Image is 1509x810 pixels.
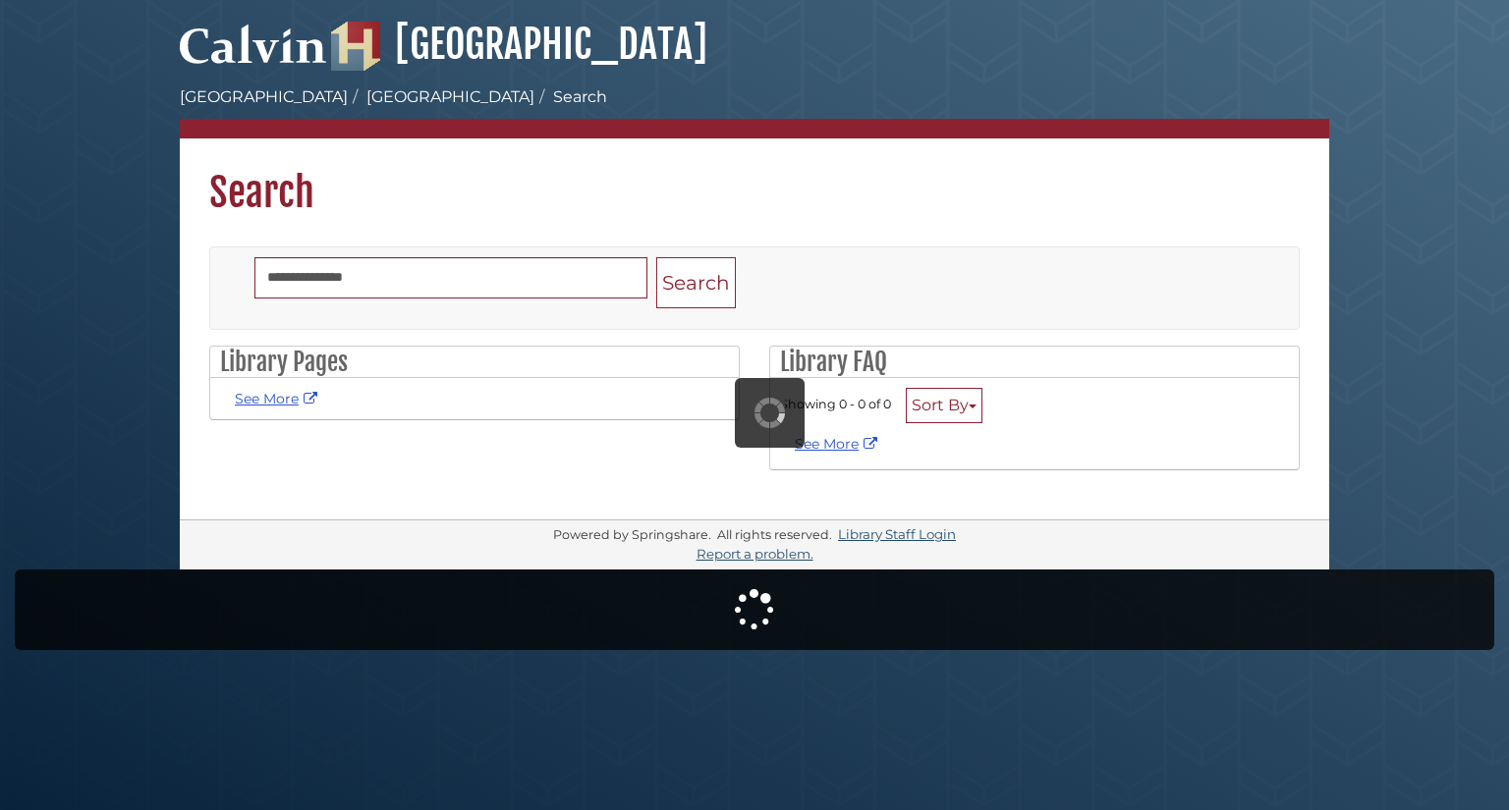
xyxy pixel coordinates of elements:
a: [GEOGRAPHIC_DATA] [180,87,348,106]
button: Search [656,257,736,309]
a: Report a problem. [697,546,813,562]
div: Powered by Springshare. [550,527,714,542]
span: Showing 0 - 0 of 0 [780,397,891,411]
a: [GEOGRAPHIC_DATA] [331,20,707,69]
h2: Library FAQ [770,347,1299,378]
h1: Search [180,138,1329,217]
img: Calvin [180,16,327,71]
a: Library Staff Login [838,526,956,542]
a: Calvin University [180,45,327,63]
div: All rights reserved. [714,527,835,542]
a: [GEOGRAPHIC_DATA] [366,87,534,106]
li: Search [534,85,607,109]
img: Hekman Library Logo [331,22,380,71]
img: Working... [754,398,785,428]
button: Sort By [906,388,982,423]
a: See More [235,390,322,407]
h2: Library Pages [210,347,739,378]
nav: breadcrumb [180,85,1329,138]
a: See More [795,435,882,453]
